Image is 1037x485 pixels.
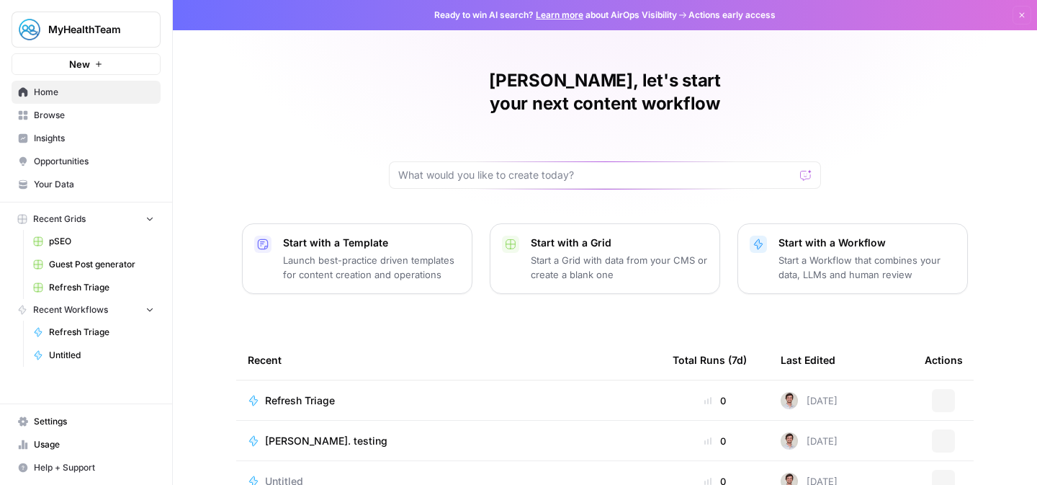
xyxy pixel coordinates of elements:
[34,155,154,168] span: Opportunities
[688,9,776,22] span: Actions early access
[781,392,798,409] img: tdmuw9wfe40fkwq84phcceuazoww
[536,9,583,20] a: Learn more
[34,461,154,474] span: Help + Support
[265,393,335,408] span: Refresh Triage
[242,223,472,294] button: Start with a TemplateLaunch best-practice driven templates for content creation and operations
[33,213,86,226] span: Recent Grids
[12,127,161,150] a: Insights
[531,253,708,282] p: Start a Grid with data from your CMS or create a blank one
[673,393,758,408] div: 0
[781,432,798,450] img: tdmuw9wfe40fkwq84phcceuazoww
[12,456,161,479] button: Help + Support
[34,438,154,451] span: Usage
[283,253,460,282] p: Launch best-practice driven templates for content creation and operations
[12,173,161,196] a: Your Data
[737,223,968,294] button: Start with a WorkflowStart a Workflow that combines your data, LLMs and human review
[27,253,161,276] a: Guest Post generator
[17,17,42,43] img: MyHealthTeam Logo
[12,208,161,230] button: Recent Grids
[27,344,161,367] a: Untitled
[781,340,835,380] div: Last Edited
[48,22,135,37] span: MyHealthTeam
[27,321,161,344] a: Refresh Triage
[781,432,838,450] div: [DATE]
[12,299,161,321] button: Recent Workflows
[389,69,821,115] h1: [PERSON_NAME], let's start your next content workflow
[33,303,108,316] span: Recent Workflows
[490,223,720,294] button: Start with a GridStart a Grid with data from your CMS or create a blank one
[265,434,387,448] span: [PERSON_NAME]. testing
[12,53,161,75] button: New
[49,281,154,294] span: Refresh Triage
[248,434,650,448] a: [PERSON_NAME]. testing
[673,434,758,448] div: 0
[925,340,963,380] div: Actions
[434,9,677,22] span: Ready to win AI search? about AirOps Visibility
[12,12,161,48] button: Workspace: MyHealthTeam
[248,393,650,408] a: Refresh Triage
[531,236,708,250] p: Start with a Grid
[12,104,161,127] a: Browse
[49,326,154,339] span: Refresh Triage
[34,86,154,99] span: Home
[69,57,90,71] span: New
[778,253,956,282] p: Start a Workflow that combines your data, LLMs and human review
[248,340,650,380] div: Recent
[12,433,161,456] a: Usage
[34,109,154,122] span: Browse
[12,410,161,433] a: Settings
[12,81,161,104] a: Home
[27,230,161,253] a: pSEO
[12,150,161,173] a: Opportunities
[49,235,154,248] span: pSEO
[398,168,794,182] input: What would you like to create today?
[34,415,154,428] span: Settings
[49,258,154,271] span: Guest Post generator
[49,349,154,362] span: Untitled
[778,236,956,250] p: Start with a Workflow
[283,236,460,250] p: Start with a Template
[34,178,154,191] span: Your Data
[34,132,154,145] span: Insights
[781,392,838,409] div: [DATE]
[673,340,747,380] div: Total Runs (7d)
[27,276,161,299] a: Refresh Triage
